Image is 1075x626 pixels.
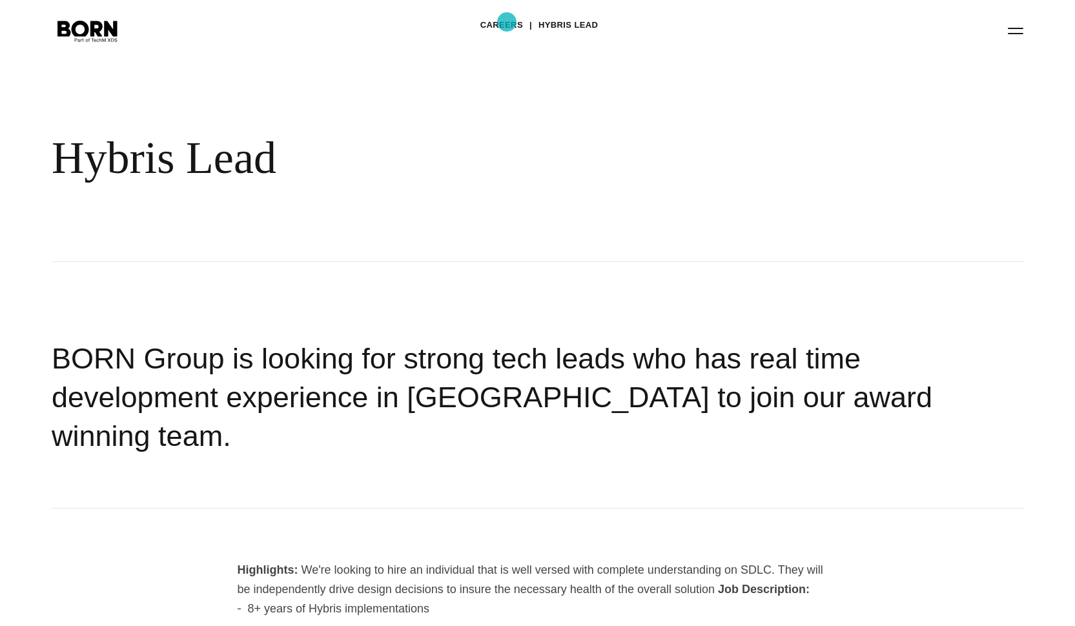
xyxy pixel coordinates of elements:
span: We're looking to hire an individual that is well versed with complete understanding on SDLC. They... [238,563,823,596]
h2: BORN Group is looking for strong tech leads who has real time development experience in [GEOGRAPH... [52,339,1023,456]
b: Highlights: [238,563,298,576]
span: 8+ years of Hybris implementations [248,602,430,615]
b: Job Description: [718,583,810,596]
div: Hybris Lead [52,132,788,185]
a: Hybris Lead [538,15,598,35]
a: Careers [480,15,523,35]
button: Open [1000,17,1031,44]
